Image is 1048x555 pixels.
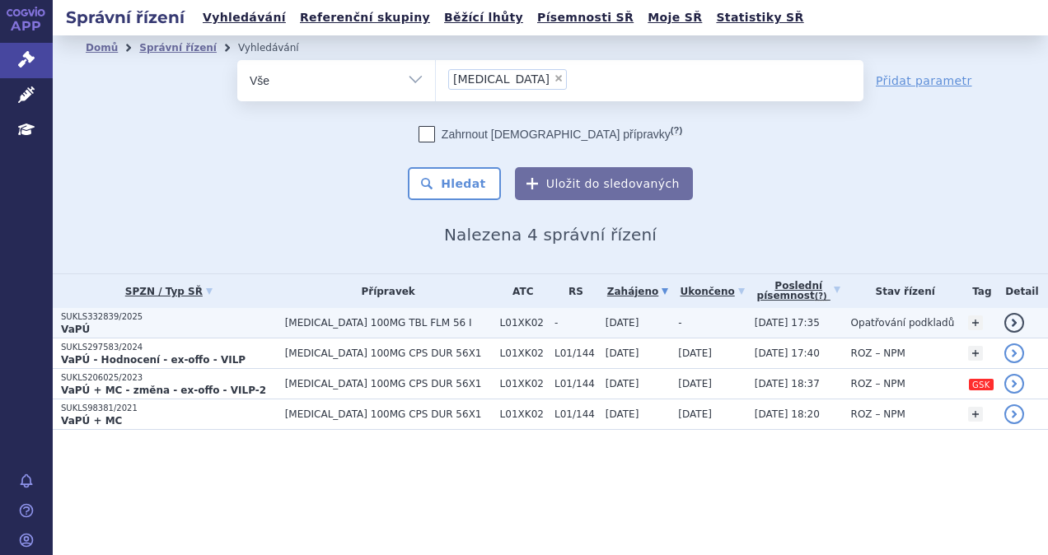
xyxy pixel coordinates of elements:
[532,7,639,29] a: Písemnosti SŘ
[755,408,820,420] span: [DATE] 18:20
[968,407,983,422] a: +
[678,347,712,359] span: [DATE]
[419,126,682,142] label: Zahrnout [DEMOGRAPHIC_DATA] přípravky
[285,317,492,329] span: [MEDICAL_DATA] 100MG TBL FLM 56 I
[86,42,118,54] a: Domů
[408,167,501,200] button: Hledat
[500,408,546,420] span: L01XK02
[61,311,277,323] p: SUKLS332839/2025
[876,72,972,89] a: Přidat parametr
[678,280,746,303] a: Ukončeno
[554,73,564,83] span: ×
[554,317,597,329] span: -
[755,274,843,308] a: Poslednípísemnost(?)
[61,415,122,427] strong: VaPÚ + MC
[554,378,597,389] span: L01/144
[851,347,905,359] span: ROZ – NPM
[139,42,217,54] a: Správní řízení
[295,7,435,29] a: Referenční skupiny
[238,35,320,60] li: Vyhledávání
[678,317,681,329] span: -
[285,378,492,389] span: [MEDICAL_DATA] 100MG CPS DUR 56X1
[851,317,955,329] span: Opatřování podkladů
[439,7,528,29] a: Běžící lhůty
[678,378,712,389] span: [DATE]
[606,378,639,389] span: [DATE]
[444,225,657,245] span: Nalezena 4 správní řízení
[606,347,639,359] span: [DATE]
[606,317,639,329] span: [DATE]
[851,378,905,389] span: ROZ – NPM
[755,317,820,329] span: [DATE] 17:35
[500,317,546,329] span: L01XK02
[606,280,671,303] a: Zahájeno
[1004,343,1024,363] a: detail
[285,408,492,420] span: [MEDICAL_DATA] 100MG CPS DUR 56X1
[968,346,983,361] a: +
[755,378,820,389] span: [DATE] 18:37
[851,408,905,420] span: ROZ – NPM
[643,7,707,29] a: Moje SŘ
[960,274,996,308] th: Tag
[453,73,550,85] span: [MEDICAL_DATA]
[572,68,581,89] input: [MEDICAL_DATA]
[198,7,291,29] a: Vyhledávání
[61,385,266,396] strong: VaPÚ + MC - změna - ex-offo - VILP-2
[554,347,597,359] span: L01/144
[492,274,546,308] th: ATC
[61,403,277,414] p: SUKLS98381/2021
[61,324,90,335] strong: VaPÚ
[61,342,277,353] p: SUKLS297583/2024
[500,378,546,389] span: L01XK02
[711,7,808,29] a: Statistiky SŘ
[606,408,639,420] span: [DATE]
[285,347,492,359] span: [MEDICAL_DATA] 100MG CPS DUR 56X1
[996,274,1048,308] th: Detail
[1004,313,1024,333] a: detail
[500,347,546,359] span: L01XK02
[61,372,277,384] p: SUKLS206025/2023
[815,291,827,301] abbr: (?)
[671,125,682,136] abbr: (?)
[678,408,712,420] span: [DATE]
[277,274,492,308] th: Přípravek
[968,315,983,330] a: +
[554,408,597,420] span: L01/144
[61,280,277,303] a: SPZN / Typ SŘ
[546,274,597,308] th: RS
[755,347,820,359] span: [DATE] 17:40
[1004,404,1024,424] a: detail
[1004,374,1024,394] a: detail
[515,167,693,200] button: Uložit do sledovaných
[61,354,246,366] strong: VaPÚ - Hodnocení - ex-offo - VILP
[53,6,198,29] h2: Správní řízení
[843,274,960,308] th: Stav řízení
